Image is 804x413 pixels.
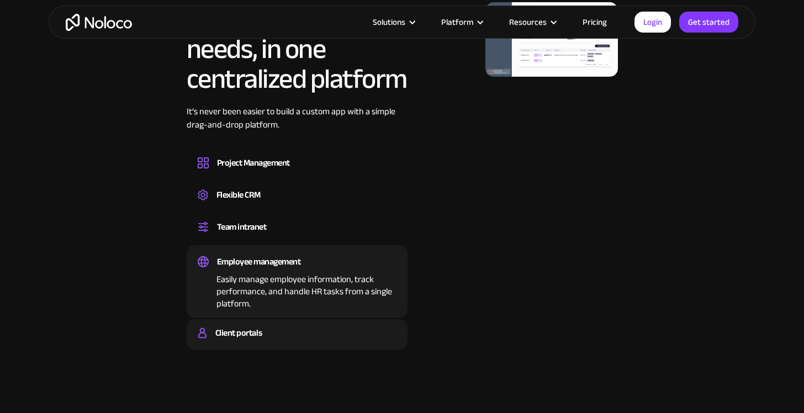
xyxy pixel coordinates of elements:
[217,219,267,235] div: Team intranet
[495,15,569,29] div: Resources
[569,15,621,29] a: Pricing
[198,270,396,310] div: Easily manage employee information, track performance, and handle HR tasks from a single platform.
[217,155,290,171] div: Project Management
[359,15,427,29] div: Solutions
[217,253,301,270] div: Employee management
[198,203,396,206] div: Create a custom CRM that you can adapt to your business’s needs, centralize your workflows, and m...
[198,235,396,239] div: Set up a central space for your team to collaborate, share information, and stay up to date on co...
[198,171,396,174] div: Design custom project management tools to speed up workflows, track progress, and optimize your t...
[509,15,547,29] div: Resources
[441,15,473,29] div: Platform
[187,105,408,148] div: It’s never been easier to build a custom app with a simple drag-and-drop platform.
[427,15,495,29] div: Platform
[215,325,262,341] div: Client portals
[66,14,132,31] a: home
[679,12,738,33] a: Get started
[634,12,671,33] a: Login
[216,187,261,203] div: Flexible CRM
[198,341,396,345] div: Build a secure, fully-branded, and personalized client portal that lets your customers self-serve.
[373,15,405,29] div: Solutions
